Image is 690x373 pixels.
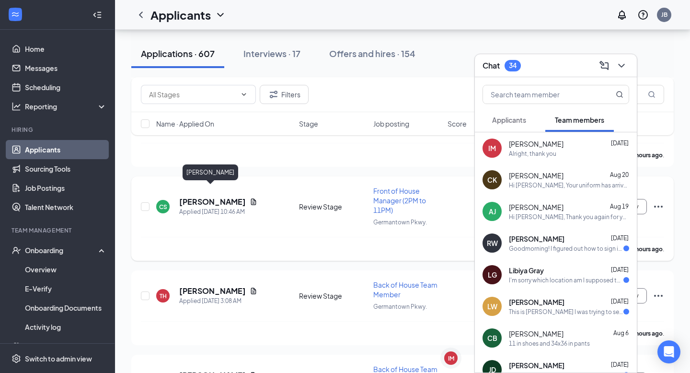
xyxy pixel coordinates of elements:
[25,298,107,317] a: Onboarding Documents
[25,39,107,58] a: Home
[373,219,427,226] span: Germantown Pkwy.
[509,245,623,253] div: Goodmorning! I figured out how to sign into HotScedules but I do not know how to see if i'm on th...
[25,58,107,78] a: Messages
[25,317,107,337] a: Activity log
[613,329,629,337] span: Aug 6
[243,47,300,59] div: Interviews · 17
[160,292,167,300] div: TH
[509,171,563,180] span: [PERSON_NAME]
[156,119,214,128] span: Name · Applied On
[487,302,497,311] div: LW
[179,197,246,207] h5: [PERSON_NAME]
[487,333,497,343] div: CB
[631,152,663,159] b: 7 hours ago
[250,287,257,295] svg: Document
[25,140,107,159] a: Applicants
[179,286,246,296] h5: [PERSON_NAME]
[260,85,309,104] button: Filter Filters
[509,150,556,158] div: Alright, thank you
[373,303,427,310] span: Germantown Pkwy.
[25,78,107,97] a: Scheduling
[448,119,467,128] span: Score
[448,354,454,362] div: IM
[25,337,107,356] a: Team
[11,245,21,255] svg: UserCheck
[509,213,629,221] div: Hi [PERSON_NAME], Thank you again for your interest in joining the team at [DEMOGRAPHIC_DATA]-fil...
[661,11,667,19] div: JB
[299,119,318,128] span: Stage
[653,201,664,212] svg: Ellipses
[215,9,226,21] svg: ChevronDown
[610,203,629,210] span: Aug 19
[509,297,564,307] span: [PERSON_NAME]
[653,290,664,302] svg: Ellipses
[25,245,99,255] div: Onboarding
[509,139,563,149] span: [PERSON_NAME]
[611,361,629,368] span: [DATE]
[373,280,437,299] span: Back of House Team Member
[25,159,107,178] a: Sourcing Tools
[92,10,102,20] svg: Collapse
[616,91,623,98] svg: MagnifyingGlass
[610,171,629,178] span: Aug 20
[250,198,257,206] svg: Document
[25,198,107,217] a: Talent Network
[509,202,563,212] span: [PERSON_NAME]
[179,296,257,306] div: Applied [DATE] 3:08 AM
[614,58,629,73] button: ChevronDown
[509,308,623,316] div: This is [PERSON_NAME] I was trying to see what day do I start
[11,354,21,363] svg: Settings
[11,126,105,134] div: Hiring
[25,260,107,279] a: Overview
[611,234,629,242] span: [DATE]
[489,207,496,216] div: AJ
[509,266,544,275] span: Libiya Gray
[616,9,628,21] svg: Notifications
[299,202,368,211] div: Review Stage
[179,207,257,217] div: Applied [DATE] 10:46 AM
[150,7,211,23] h1: Applicants
[637,9,649,21] svg: QuestionInfo
[159,203,167,211] div: CS
[509,339,590,348] div: 11 in shoes and 34x36 in pants
[657,340,680,363] div: Open Intercom Messenger
[141,47,215,59] div: Applications · 607
[299,291,368,301] div: Review Stage
[611,298,629,305] span: [DATE]
[135,9,147,21] svg: ChevronLeft
[631,245,663,253] b: 7 hours ago
[509,234,564,244] span: [PERSON_NAME]
[25,102,107,111] div: Reporting
[240,91,248,98] svg: ChevronDown
[25,279,107,298] a: E-Verify
[611,266,629,273] span: [DATE]
[555,116,604,124] span: Team members
[487,175,497,185] div: CK
[616,60,627,71] svg: ChevronDown
[509,276,623,284] div: I'm sorry which location am I supposed to be at?
[25,178,107,198] a: Job Postings
[483,85,597,104] input: Search team member
[487,238,498,248] div: RW
[597,58,612,73] button: ComposeMessage
[11,226,105,234] div: Team Management
[11,10,20,19] svg: WorkstreamLogo
[509,361,564,370] span: [PERSON_NAME]
[598,60,610,71] svg: ComposeMessage
[488,270,497,280] div: LG
[373,186,426,214] span: Front of House Manager (2PM to 11PM)
[268,89,279,100] svg: Filter
[492,116,526,124] span: Applicants
[628,330,663,337] b: 15 hours ago
[509,181,629,189] div: Hi [PERSON_NAME], Your uniform has arrived, are you available to pick it up this afternoon?
[373,119,409,128] span: Job posting
[11,102,21,111] svg: Analysis
[329,47,415,59] div: Offers and hires · 154
[611,140,629,147] span: [DATE]
[183,164,238,180] div: [PERSON_NAME]
[25,354,92,363] div: Switch to admin view
[648,91,655,98] svg: MagnifyingGlass
[509,61,517,70] div: 34
[149,89,236,100] input: All Stages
